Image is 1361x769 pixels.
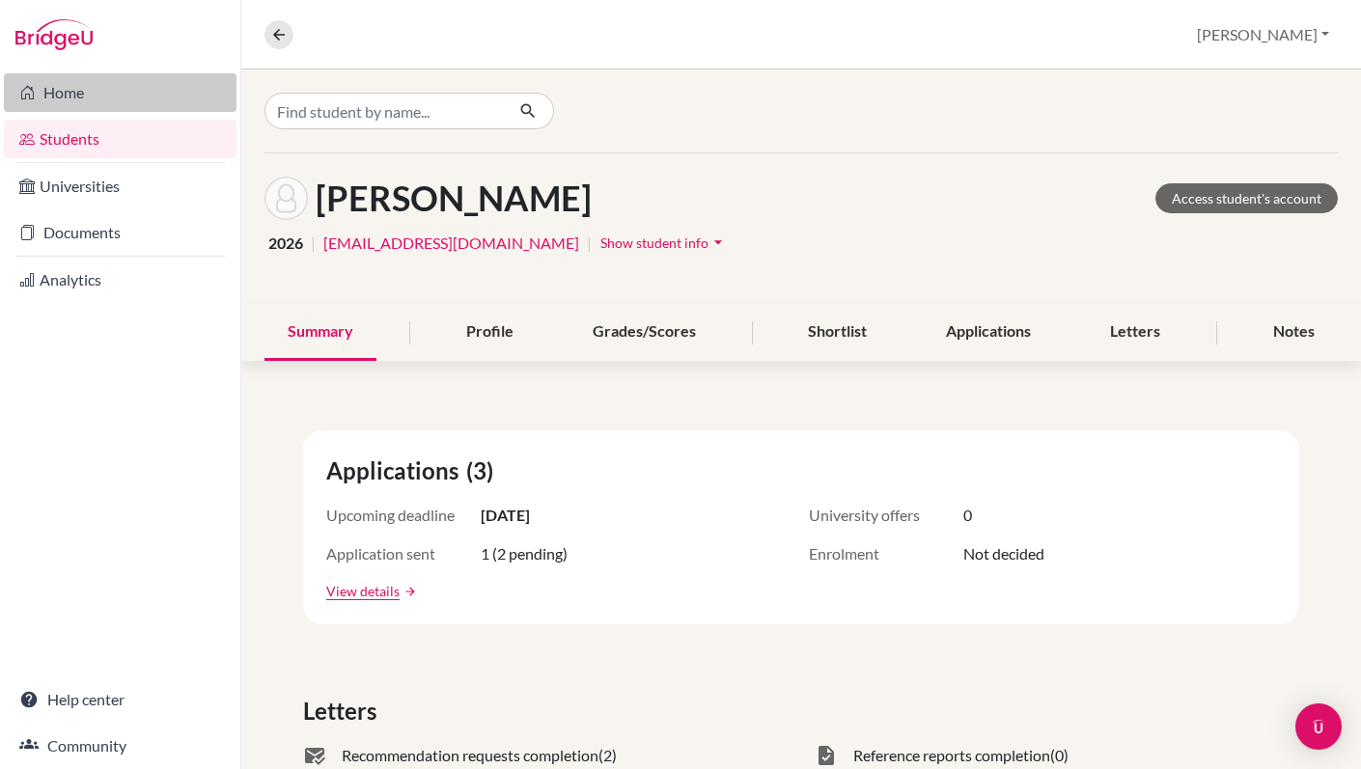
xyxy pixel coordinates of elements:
a: Access student's account [1155,183,1338,213]
a: arrow_forward [400,585,417,598]
span: Applications [326,453,466,488]
span: Enrolment [809,542,963,565]
span: [DATE] [481,504,530,527]
a: Students [4,120,236,158]
span: Show student info [600,234,708,251]
span: | [311,232,316,255]
span: (0) [1050,744,1069,767]
span: 0 [963,504,972,527]
div: Letters [1087,304,1183,361]
a: Help center [4,680,236,719]
button: Show student infoarrow_drop_down [599,228,729,258]
span: University offers [809,504,963,527]
img: Alexander Kirkham's avatar [264,177,308,220]
span: Not decided [963,542,1044,565]
a: Universities [4,167,236,206]
div: Notes [1250,304,1338,361]
div: Profile [443,304,537,361]
div: Grades/Scores [569,304,719,361]
div: Open Intercom Messenger [1295,703,1342,750]
a: View details [326,581,400,601]
div: Applications [923,304,1054,361]
div: Shortlist [785,304,890,361]
span: Recommendation requests completion [342,744,598,767]
span: 2026 [268,232,303,255]
span: (3) [466,453,501,488]
span: task [815,744,838,767]
div: Summary [264,304,376,361]
span: Application sent [326,542,481,565]
i: arrow_drop_down [708,233,728,252]
button: [PERSON_NAME] [1188,16,1338,53]
a: Community [4,727,236,765]
span: Upcoming deadline [326,504,481,527]
h1: [PERSON_NAME] [316,178,592,219]
span: | [587,232,592,255]
a: [EMAIL_ADDRESS][DOMAIN_NAME] [323,232,579,255]
span: (2) [598,744,617,767]
input: Find student by name... [264,93,504,129]
a: Home [4,73,236,112]
span: Letters [303,694,384,728]
span: mark_email_read [303,744,326,767]
img: Bridge-U [15,19,93,50]
span: 1 (2 pending) [481,542,568,565]
a: Documents [4,213,236,252]
a: Analytics [4,261,236,299]
span: Reference reports completion [853,744,1050,767]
